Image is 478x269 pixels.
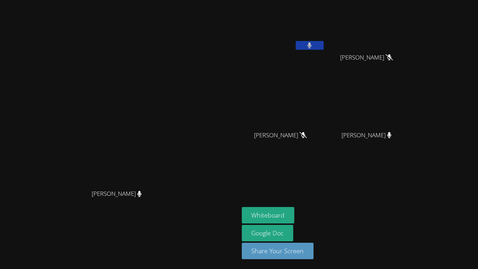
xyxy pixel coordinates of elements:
[92,189,142,199] span: [PERSON_NAME]
[342,130,392,140] span: [PERSON_NAME]
[242,207,295,223] button: Whiteboard
[242,243,314,259] button: Share Your Screen
[242,225,294,241] a: Google Doc
[340,53,393,63] span: [PERSON_NAME]
[254,130,307,140] span: [PERSON_NAME]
